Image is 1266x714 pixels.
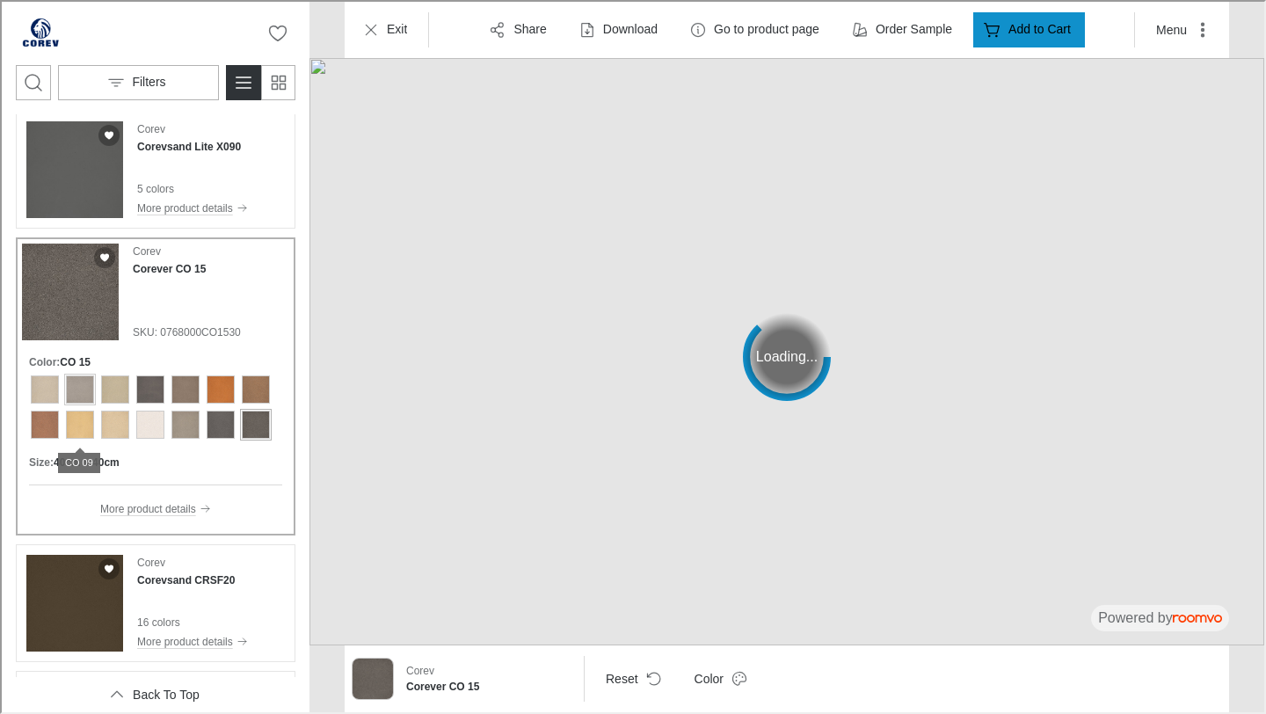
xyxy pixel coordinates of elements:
[58,353,89,368] h6: CO 15
[56,451,98,471] div: CO 09
[741,311,829,399] div: Loading...
[135,179,246,195] p: 5 colors
[350,11,419,46] button: Exit
[98,407,129,439] button: View color format CO 10
[874,19,950,37] p: Order Sample
[203,407,235,439] button: View color format CO 14
[385,19,405,37] p: Exit
[168,407,200,439] button: View color format CO 13
[168,372,200,404] button: View color format CO 05
[92,245,113,266] button: Add Corever CO 15 to favorites
[14,543,294,660] div: See Corevsand CRSF20 in the room
[27,453,52,469] h6: Size :
[224,63,259,98] button: Switch to detail view
[27,372,59,404] button: View color format CO 01
[133,407,164,439] button: View color format CO 11
[62,372,94,404] button: View color format CO 02
[238,372,270,404] button: View color format CO 07
[27,353,280,439] div: Product colors
[258,14,294,49] button: No favorites
[97,123,118,144] button: Add Corevsand Lite X090 to favorites
[14,675,294,710] button: Scroll back to the beginning
[135,571,233,586] h4: Corevsand CRSF20
[25,120,121,216] img: Corevsand Lite X090. Link opens in a new window.
[135,199,231,215] p: More product details
[601,19,656,37] p: Download
[477,11,558,46] button: Share
[20,242,117,339] img: Corever CO 15. Link opens in a new window.
[679,659,757,695] button: Open color dialog
[677,11,832,46] button: Go to product page
[404,677,570,693] h6: Corever CO 15
[97,557,118,578] button: Add Corevsand CRSF20 to favorites
[98,498,209,517] button: More product details
[135,137,239,153] h4: Corevsand Lite X090
[131,323,239,339] span: SKU: 0768000CO1530
[133,372,164,404] button: View color format CO 04
[203,372,235,404] button: View color format CO 06
[1007,19,1069,37] p: Add to Cart
[14,109,294,227] div: See Corevsand Lite X090 in the room
[712,19,818,37] p: Go to product page
[98,372,129,404] button: View color format CO 03
[404,661,433,677] p: Corev
[839,11,964,46] button: Order Sample
[971,11,1083,46] button: Add to Cart
[27,453,280,469] div: Product sizes
[224,63,294,98] div: Product List Mode Selector
[238,407,270,439] button: View color format CO 15
[135,632,231,648] p: More product details
[399,656,575,698] button: Show details for Corever CO 15
[62,407,94,439] button: View color format CO 09
[27,353,58,368] h6: Color :
[135,553,164,569] p: Corev
[135,197,246,216] button: More product details
[131,242,159,258] p: Corev
[27,407,59,439] button: View color format CO 08
[258,63,294,98] button: Switch to simple view
[14,14,67,49] a: Go to Corev's website.
[1171,613,1220,621] img: roomvo_wordmark.svg
[130,72,164,90] p: Filters
[1140,11,1220,46] button: More actions
[131,259,204,275] h4: Corever CO 15
[512,19,544,37] p: Share
[1096,607,1220,626] div: The visualizer is powered by Roomvo.
[52,453,118,469] h6: 40cm x 40cm
[566,11,670,46] button: Download
[135,120,164,135] p: Corev
[135,630,246,650] button: More product details
[14,63,49,98] button: Open search box
[98,499,194,515] p: More product details
[351,657,391,697] img: Corever CO 15
[56,63,217,98] button: Open the filters menu
[135,613,246,629] p: 16 colors
[1096,607,1220,626] p: Powered by
[14,14,67,49] img: Logo representing Corev.
[25,553,121,650] img: Corevsand CRSF20. Link opens in a new window.
[590,659,672,695] button: Reset product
